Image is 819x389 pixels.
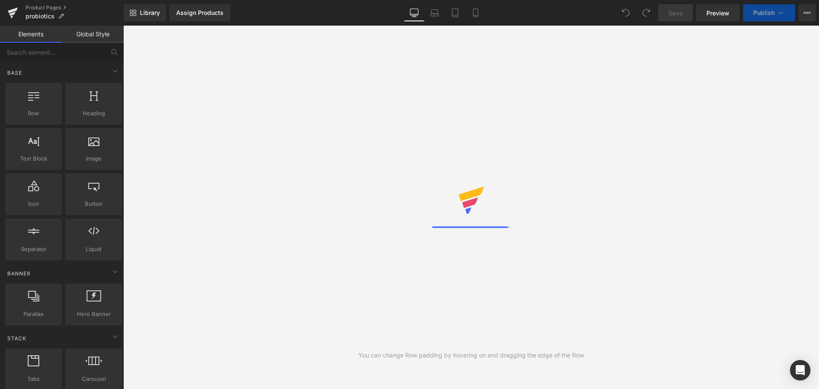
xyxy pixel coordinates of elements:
button: Redo [638,4,655,21]
span: Save [668,9,682,18]
a: Desktop [404,4,424,21]
a: Product Pages [26,4,124,11]
a: Global Style [62,26,124,43]
span: Library [140,9,160,17]
span: Image [68,154,119,163]
div: Open Intercom Messenger [790,360,810,380]
div: You can change Row padding by hovering on and dragging the edge of the Row [358,351,584,360]
span: Preview [706,9,729,18]
a: Preview [696,4,740,21]
button: More [799,4,816,21]
button: Undo [617,4,634,21]
span: Publish [753,9,775,16]
span: Carousel [68,374,119,383]
span: Base [6,69,23,77]
a: New Library [124,4,166,21]
span: Text Block [8,154,59,163]
span: Liquid [68,245,119,254]
span: Row [8,109,59,118]
span: probiotics [26,13,55,20]
span: Button [68,199,119,208]
span: Stack [6,334,27,342]
span: Heading [68,109,119,118]
span: Separator [8,245,59,254]
a: Tablet [445,4,465,21]
span: Tabs [8,374,59,383]
span: Banner [6,269,32,278]
span: Parallax [8,310,59,319]
span: Hero Banner [68,310,119,319]
a: Mobile [465,4,486,21]
a: Laptop [424,4,445,21]
span: Icon [8,199,59,208]
div: Assign Products [176,9,224,16]
button: Publish [743,4,795,21]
